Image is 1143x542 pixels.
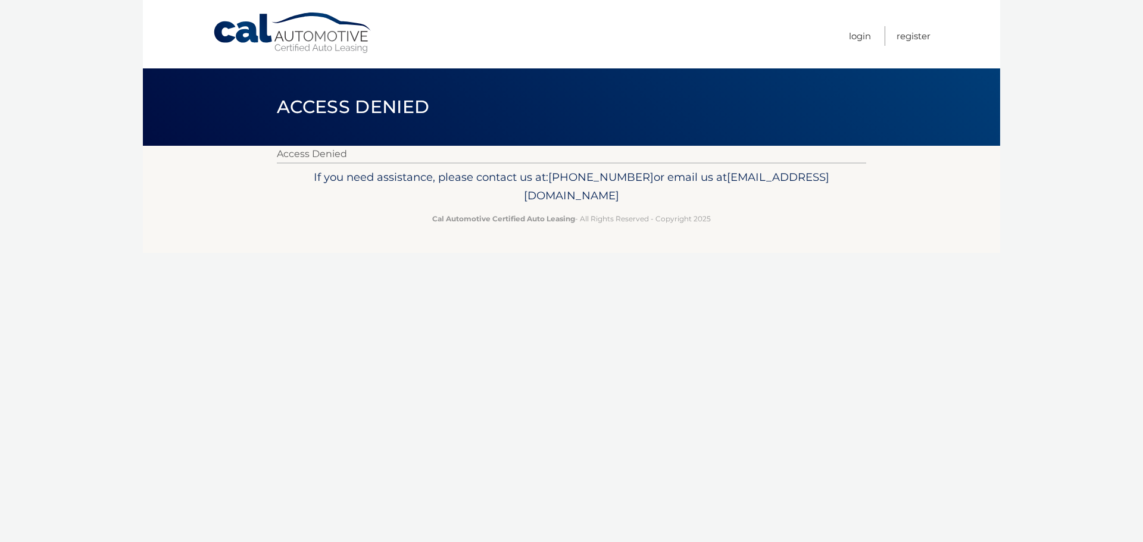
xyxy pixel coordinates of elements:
a: Register [897,26,930,46]
p: Access Denied [277,146,866,162]
a: Login [849,26,871,46]
p: - All Rights Reserved - Copyright 2025 [285,212,858,225]
span: [PHONE_NUMBER] [548,170,654,184]
span: Access Denied [277,96,429,118]
p: If you need assistance, please contact us at: or email us at [285,168,858,206]
a: Cal Automotive [213,12,373,54]
strong: Cal Automotive Certified Auto Leasing [432,214,575,223]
